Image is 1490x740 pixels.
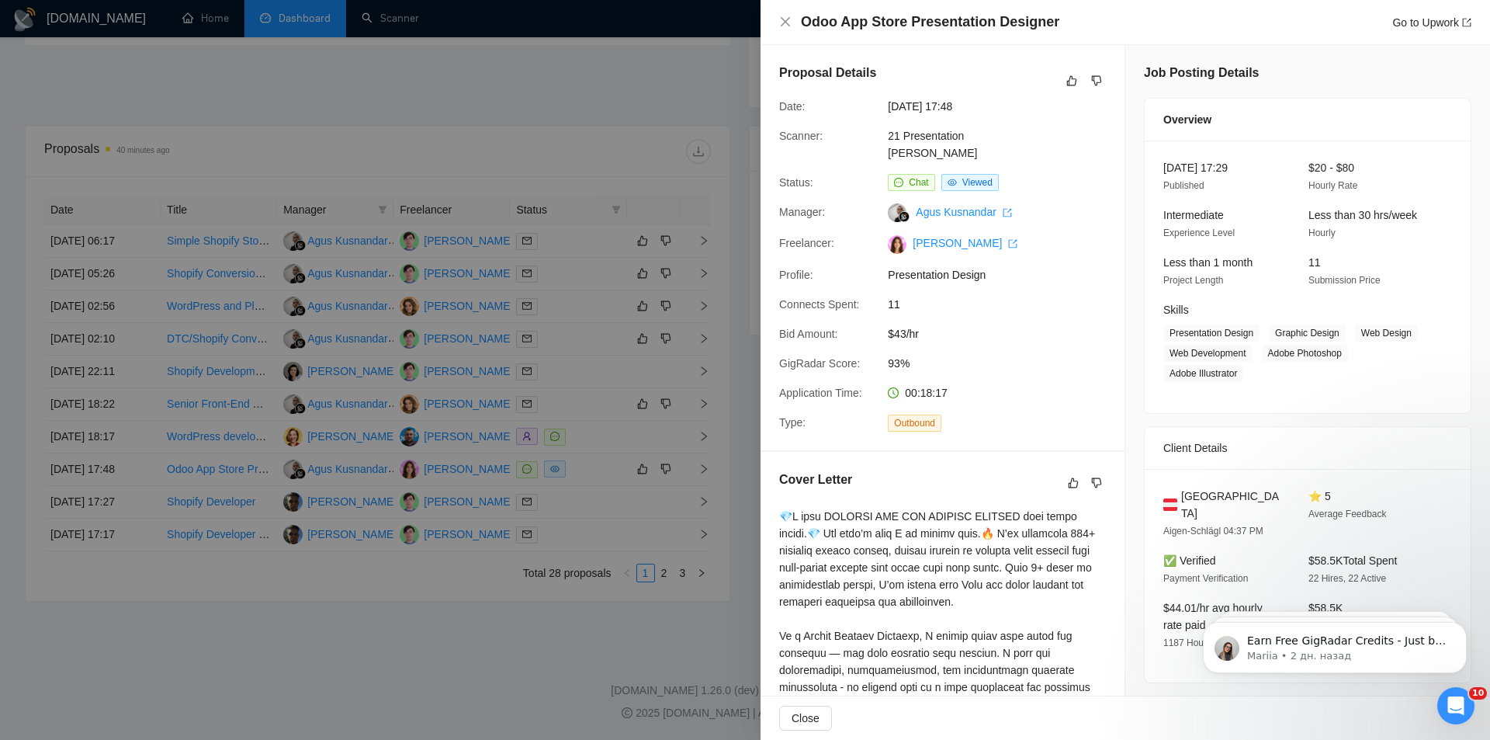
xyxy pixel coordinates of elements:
span: 22 Hires, 22 Active [1308,573,1386,584]
span: dislike [1091,75,1102,87]
a: Agus Kusnandar export [916,206,1011,218]
h4: Odoo App Store Presentation Designer [801,12,1059,32]
button: like [1062,71,1081,90]
span: Overview [1163,111,1211,128]
span: clock-circle [888,387,899,398]
span: Adobe Photoshop [1262,345,1348,362]
span: Skills [1163,304,1189,316]
span: 00:18:17 [905,387,948,399]
button: Close [779,706,832,731]
span: like [1068,477,1079,489]
span: like [1066,75,1077,87]
span: Bid Amount: [779,328,838,340]
button: dislike [1087,474,1106,492]
a: 21 Presentation [PERSON_NAME] [888,130,977,159]
span: 93% [888,355,1121,372]
span: Graphic Design [1269,325,1346,342]
span: $43/hr [888,325,1121,342]
span: Profile: [779,269,813,281]
img: c1U28jQPTAyuiOlES-TwaD6mGLCkmTDfLtTFebe1xB4CWi2bcOC8xitlq9HfN90Gqy [888,235,906,254]
span: export [1462,18,1471,27]
iframe: Intercom live chat [1437,687,1474,724]
span: [GEOGRAPHIC_DATA] [1181,488,1284,522]
span: $58.5K Total Spent [1308,554,1397,567]
span: $20 - $80 [1308,162,1354,174]
span: Scanner: [779,130,823,142]
span: Application Time: [779,387,862,399]
span: GigRadar Score: [779,357,860,370]
span: Less than 1 month [1163,256,1253,269]
h5: Cover Letter [779,471,852,489]
span: Connects Spent: [779,298,860,311]
span: ✅ Verified [1163,554,1216,567]
span: Type: [779,416,806,429]
span: 10 [1469,687,1487,700]
span: Project Length [1163,275,1223,286]
button: like [1064,474,1083,492]
span: Web Development [1163,345,1253,362]
span: Submission Price [1308,275,1381,286]
span: Aigen-Schlägl 04:37 PM [1163,526,1263,537]
span: Presentation Design [1163,325,1260,342]
span: Average Feedback [1308,509,1387,519]
span: Adobe Illustrator [1163,365,1243,382]
span: Payment Verification [1163,573,1248,584]
span: Chat [909,177,928,188]
span: Outbound [888,415,941,432]
span: Viewed [962,177,993,188]
span: Manager: [779,206,825,218]
span: Intermediate [1163,209,1224,221]
span: eye [948,178,957,187]
h5: Proposal Details [779,64,876,82]
span: Less than 30 hrs/week [1308,209,1417,221]
span: Close [792,710,819,727]
span: 11 [1308,256,1321,269]
span: 11 [888,296,1121,313]
span: Hourly Rate [1308,180,1357,191]
img: 🇦🇹 [1163,496,1177,513]
a: [PERSON_NAME] export [913,237,1017,249]
span: Presentation Design [888,266,1121,283]
span: message [894,178,903,187]
span: [DATE] 17:29 [1163,162,1228,174]
span: Web Design [1355,325,1418,342]
span: $44.01/hr avg hourly rate paid [1163,602,1263,631]
span: export [1008,239,1017,248]
span: Freelancer: [779,237,834,249]
span: 1187 Hours [1163,638,1211,648]
button: Close [779,16,792,29]
span: Published [1163,180,1204,191]
span: close [779,16,792,28]
div: Client Details [1163,427,1452,469]
span: [DATE] 17:48 [888,98,1121,115]
span: Hourly [1308,228,1336,238]
span: dislike [1091,477,1102,489]
span: Experience Level [1163,228,1235,238]
span: Date: [779,100,805,113]
a: Go to Upworkexport [1392,16,1471,29]
span: ⭐ 5 [1308,490,1331,502]
button: dislike [1087,71,1106,90]
iframe: Intercom notifications сообщение [1180,589,1490,698]
span: Status: [779,176,813,189]
span: export [1003,208,1012,217]
img: gigradar-bm.png [899,211,910,222]
h5: Job Posting Details [1144,64,1259,82]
